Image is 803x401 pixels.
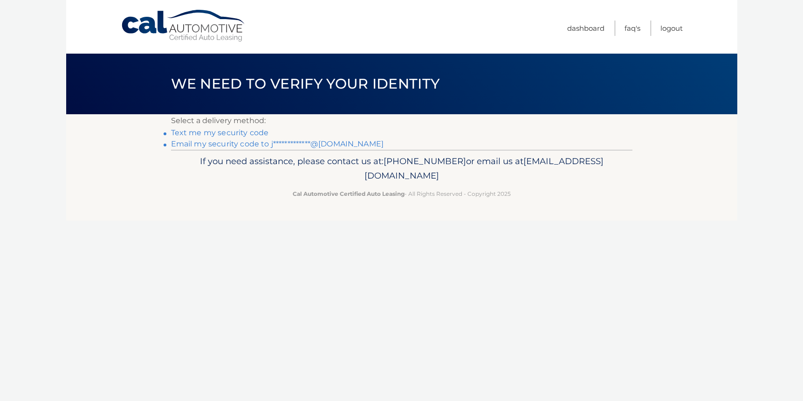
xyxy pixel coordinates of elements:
[171,75,440,92] span: We need to verify your identity
[660,21,683,36] a: Logout
[177,154,626,184] p: If you need assistance, please contact us at: or email us at
[171,128,269,137] a: Text me my security code
[171,114,632,127] p: Select a delivery method:
[625,21,640,36] a: FAQ's
[384,156,466,166] span: [PHONE_NUMBER]
[567,21,604,36] a: Dashboard
[121,9,247,42] a: Cal Automotive
[177,189,626,199] p: - All Rights Reserved - Copyright 2025
[293,190,405,197] strong: Cal Automotive Certified Auto Leasing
